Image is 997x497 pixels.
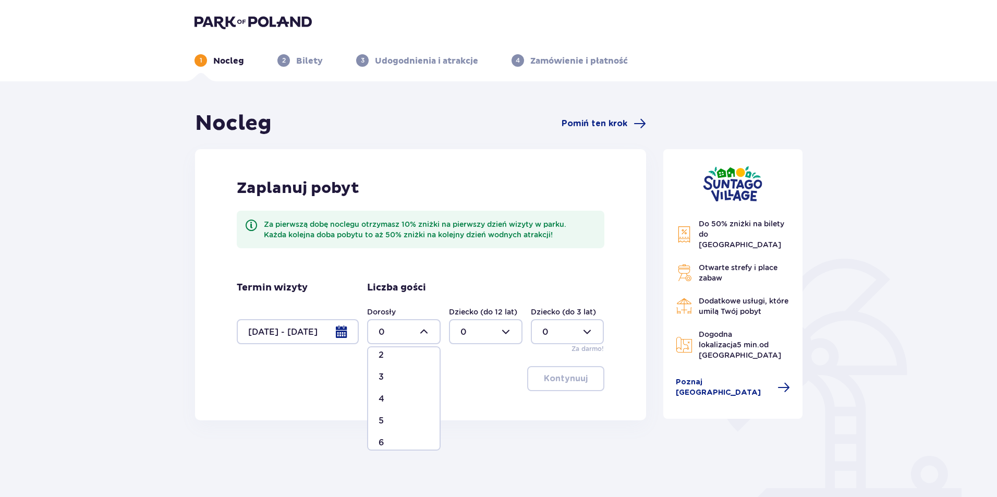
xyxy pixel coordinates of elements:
[737,341,759,349] span: 5 min.
[379,437,384,448] p: 6
[676,336,692,353] img: Map Icon
[676,226,692,243] img: Discount Icon
[367,282,426,294] p: Liczba gości
[213,55,244,67] p: Nocleg
[379,415,384,427] p: 5
[572,344,604,354] p: Za darmo!
[379,371,384,383] p: 3
[699,297,788,316] span: Dodatkowe usługi, które umilą Twój pobyt
[699,330,781,359] span: Dogodna lokalizacja od [GEOGRAPHIC_DATA]
[516,56,520,65] p: 4
[699,220,784,249] span: Do 50% zniżki na bilety do [GEOGRAPHIC_DATA]
[544,373,588,384] p: Kontynuuj
[361,56,364,65] p: 3
[200,56,202,65] p: 1
[194,15,312,29] img: Park of Poland logo
[530,55,628,67] p: Zamówienie i płatność
[379,393,384,405] p: 4
[676,377,791,398] a: Poznaj [GEOGRAPHIC_DATA]
[367,307,396,317] label: Dorosły
[449,307,517,317] label: Dziecko (do 12 lat)
[375,55,478,67] p: Udogodnienia i atrakcje
[282,56,286,65] p: 2
[562,118,627,129] span: Pomiń ten krok
[531,307,596,317] label: Dziecko (do 3 lat)
[296,55,323,67] p: Bilety
[379,349,384,361] p: 2
[237,178,359,198] p: Zaplanuj pobyt
[195,111,272,137] h1: Nocleg
[527,366,604,391] button: Kontynuuj
[562,117,646,130] a: Pomiń ten krok
[264,219,596,240] div: Za pierwszą dobę noclegu otrzymasz 10% zniżki na pierwszy dzień wizyty w parku. Każda kolejna dob...
[676,298,692,314] img: Restaurant Icon
[237,282,308,294] p: Termin wizyty
[676,377,772,398] span: Poznaj [GEOGRAPHIC_DATA]
[703,166,762,202] img: Suntago Village
[699,263,777,282] span: Otwarte strefy i place zabaw
[676,264,692,281] img: Grill Icon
